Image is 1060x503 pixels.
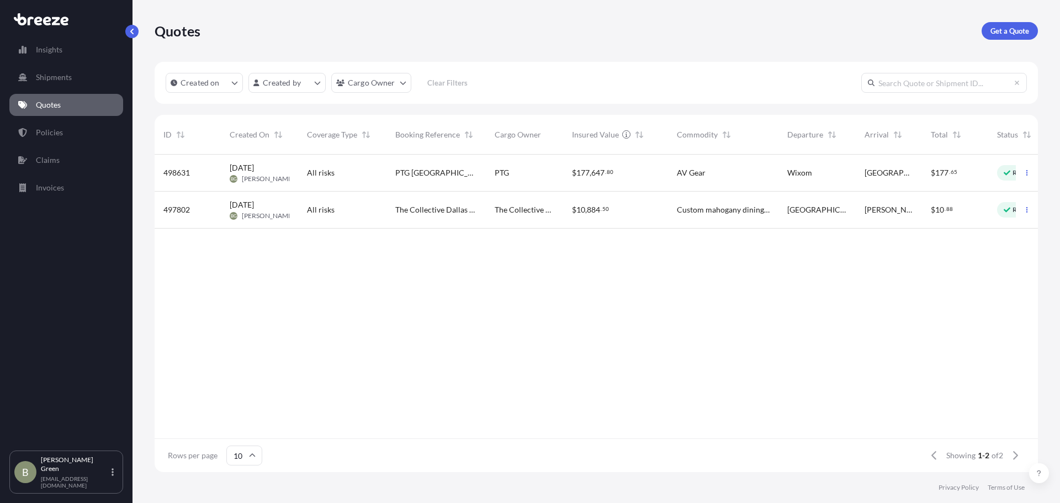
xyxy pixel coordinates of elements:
[9,149,123,171] a: Claims
[990,25,1029,36] p: Get a Quote
[590,169,591,177] span: ,
[591,169,605,177] span: 647
[168,450,218,461] span: Rows per page
[945,207,946,211] span: .
[997,129,1018,140] span: Status
[787,204,847,215] span: [GEOGRAPHIC_DATA]
[36,155,60,166] p: Claims
[607,170,613,174] span: 80
[946,207,953,211] span: 88
[242,174,294,183] span: [PERSON_NAME]
[939,483,979,492] a: Privacy Policy
[331,73,411,93] button: cargoOwner Filter options
[602,207,609,211] span: 50
[307,167,335,178] span: All risks
[633,128,646,141] button: Sort
[427,77,468,88] p: Clear Filters
[307,129,357,140] span: Coverage Type
[931,206,935,214] span: $
[825,128,839,141] button: Sort
[248,73,326,93] button: createdBy Filter options
[576,169,590,177] span: 177
[155,22,200,40] p: Quotes
[272,128,285,141] button: Sort
[36,72,72,83] p: Shipments
[231,173,237,184] span: BG
[495,167,509,178] span: PTG
[988,483,1025,492] a: Terms of Use
[931,169,935,177] span: $
[174,128,187,141] button: Sort
[935,206,944,214] span: 10
[417,74,479,92] button: Clear Filters
[230,199,254,210] span: [DATE]
[231,210,237,221] span: BG
[861,73,1027,93] input: Search Quote or Shipment ID...
[181,77,220,88] p: Created on
[946,450,976,461] span: Showing
[720,128,733,141] button: Sort
[9,94,123,116] a: Quotes
[395,129,460,140] span: Booking Reference
[263,77,301,88] p: Created by
[1013,205,1031,214] p: Ready
[163,129,172,140] span: ID
[495,129,541,140] span: Cargo Owner
[230,162,254,173] span: [DATE]
[36,182,64,193] p: Invoices
[950,128,963,141] button: Sort
[163,204,190,215] span: 497802
[978,450,989,461] span: 1-2
[230,129,269,140] span: Created On
[36,127,63,138] p: Policies
[495,204,554,215] span: The Collective Dallas
[677,204,770,215] span: Custom mahogany dining room table
[605,170,606,174] span: .
[1020,128,1033,141] button: Sort
[951,170,957,174] span: 65
[22,467,29,478] span: B
[865,129,889,140] span: Arrival
[677,129,718,140] span: Commodity
[307,204,335,215] span: All risks
[865,167,913,178] span: [GEOGRAPHIC_DATA]
[163,167,190,178] span: 498631
[462,128,475,141] button: Sort
[931,129,948,140] span: Total
[41,475,109,489] p: [EMAIL_ADDRESS][DOMAIN_NAME]
[41,456,109,473] p: [PERSON_NAME] Green
[787,129,823,140] span: Departure
[9,177,123,199] a: Invoices
[572,129,619,140] span: Insured Value
[166,73,243,93] button: createdOn Filter options
[576,206,585,214] span: 10
[865,204,913,215] span: [PERSON_NAME]
[935,169,948,177] span: 177
[572,169,576,177] span: $
[395,204,477,215] span: The Collective Dallas Mahogany Dining Room Table.
[601,207,602,211] span: .
[348,77,395,88] p: Cargo Owner
[982,22,1038,40] a: Get a Quote
[572,206,576,214] span: $
[9,121,123,144] a: Policies
[395,167,477,178] span: PTG [GEOGRAPHIC_DATA], [GEOGRAPHIC_DATA]
[36,44,62,55] p: Insights
[949,170,950,174] span: .
[9,39,123,61] a: Insights
[891,128,904,141] button: Sort
[1013,168,1031,177] p: Ready
[677,167,706,178] span: AV Gear
[585,206,587,214] span: ,
[787,167,812,178] span: Wixom
[587,206,600,214] span: 884
[36,99,61,110] p: Quotes
[359,128,373,141] button: Sort
[242,211,294,220] span: [PERSON_NAME]
[992,450,1003,461] span: of 2
[9,66,123,88] a: Shipments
